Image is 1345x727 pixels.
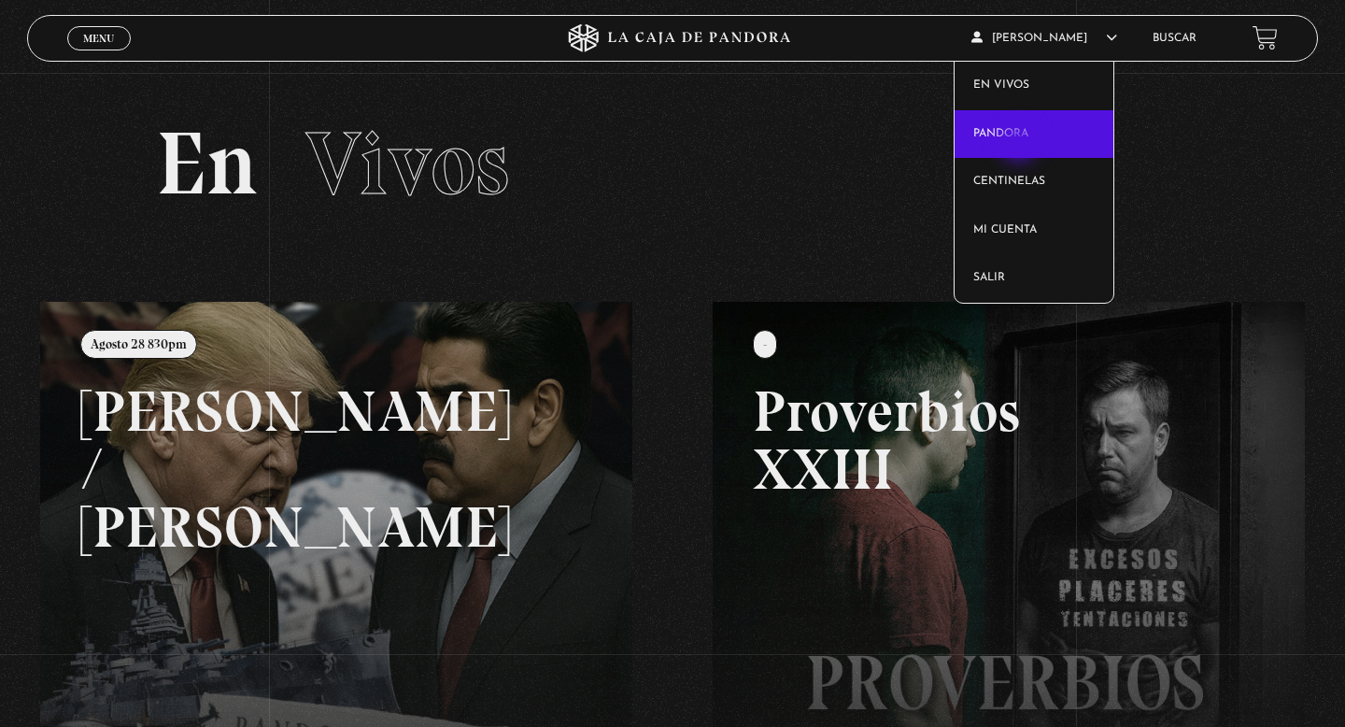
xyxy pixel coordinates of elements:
span: Cerrar [78,48,121,61]
a: View your shopping cart [1253,25,1278,50]
span: Vivos [305,110,509,217]
a: Pandora [955,110,1114,159]
h2: En [156,120,1189,208]
a: En vivos [955,62,1114,110]
a: Mi cuenta [955,207,1114,255]
a: Buscar [1153,33,1196,44]
span: Menu [83,33,114,44]
a: Centinelas [955,158,1114,207]
a: Salir [955,254,1114,303]
span: [PERSON_NAME] [971,33,1117,44]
